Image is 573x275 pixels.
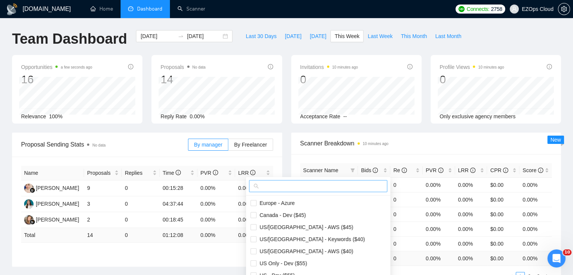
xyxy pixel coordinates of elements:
th: Name [21,166,84,180]
input: Start date [141,32,175,40]
td: 00:15:28 [160,180,197,196]
td: 0.00 % [455,251,487,266]
span: New [550,137,561,143]
td: 00:18:45 [160,212,197,228]
span: 100% [49,113,63,119]
span: No data [92,143,105,147]
div: 14 [160,72,205,87]
span: Invitations [300,63,358,72]
span: US Only - Dev ($55) [257,260,307,266]
th: Proposals [84,166,122,180]
span: Profile Views [440,63,504,72]
span: By manager [194,142,222,148]
td: 0 [390,177,423,192]
td: 0.00% [455,192,487,207]
td: 0 [122,196,159,212]
img: gigradar-bm.png [30,219,35,225]
span: 10 [563,249,571,255]
td: $0.00 [487,177,520,192]
button: [DATE] [281,30,306,42]
span: Canada - Dev ($45) [257,212,306,218]
span: filter [349,165,356,176]
td: 01:12:08 [160,228,197,243]
span: Proposals [160,63,205,72]
td: 0.00% [197,180,235,196]
span: to [178,33,184,39]
td: $0.00 [487,222,520,236]
span: info-circle [402,168,407,173]
img: AJ [24,183,34,193]
td: 0.00% [235,180,273,196]
td: 0.00% [197,196,235,212]
td: 0 [390,207,423,222]
span: info-circle [407,64,413,69]
span: info-circle [547,64,552,69]
td: 0.00% [235,212,273,228]
a: AJ[PERSON_NAME] [24,185,79,191]
span: Last Month [435,32,461,40]
span: Reply Rate [160,113,186,119]
td: 0.00% [423,177,455,192]
td: 0.00 % [235,228,273,243]
td: 0.00 % [197,228,235,243]
a: TA[PERSON_NAME] [24,200,79,206]
span: Re [393,167,407,173]
time: 10 minutes ago [332,65,358,69]
td: 0.00% [520,222,552,236]
div: 0 [300,72,358,87]
img: NK [24,215,34,225]
td: $ 0.00 [487,251,520,266]
span: info-circle [128,64,133,69]
span: -- [343,113,347,119]
td: 0.00% [197,212,235,228]
div: [PERSON_NAME] [36,215,79,224]
span: Bids [361,167,378,173]
td: 0.00% [235,196,273,212]
td: 0.00% [455,207,487,222]
td: 0.00 % [423,251,455,266]
span: Dashboard [137,6,162,12]
span: No data [193,65,206,69]
td: $0.00 [487,236,520,251]
td: 0 [122,228,159,243]
td: 9 [84,180,122,196]
span: 2758 [491,5,502,13]
span: Proposal Sending Stats [21,140,188,149]
td: 0 [390,251,423,266]
td: 3 [84,196,122,212]
span: swap-right [178,33,184,39]
button: setting [558,3,570,15]
td: 0 [122,180,159,196]
a: setting [558,6,570,12]
span: Connects: [467,5,489,13]
button: Last Month [431,30,465,42]
span: info-circle [438,168,443,173]
time: 10 minutes ago [478,65,504,69]
span: PVR [200,170,218,176]
a: searchScanner [177,6,205,12]
a: homeHome [90,6,113,12]
span: info-circle [176,170,181,175]
td: Total [21,228,84,243]
span: Scanner Name [303,167,338,173]
td: 0.00% [520,236,552,251]
a: NK[PERSON_NAME] [24,216,79,222]
span: This Week [335,32,359,40]
td: 0.00% [423,222,455,236]
span: info-circle [213,170,218,175]
span: info-circle [250,170,255,175]
span: Proposals [87,169,113,177]
iframe: Intercom live chat [547,249,565,267]
span: CPR [490,167,508,173]
span: Only exclusive agency members [440,113,516,119]
span: Last Week [368,32,393,40]
td: 0.00% [520,177,552,192]
span: dashboard [128,6,133,11]
td: 0.00% [520,192,552,207]
span: Relevance [21,113,46,119]
span: info-circle [373,168,378,173]
span: setting [558,6,570,12]
td: 14 [84,228,122,243]
input: End date [187,32,221,40]
span: US/[GEOGRAPHIC_DATA] - AWS ($40) [257,248,353,254]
